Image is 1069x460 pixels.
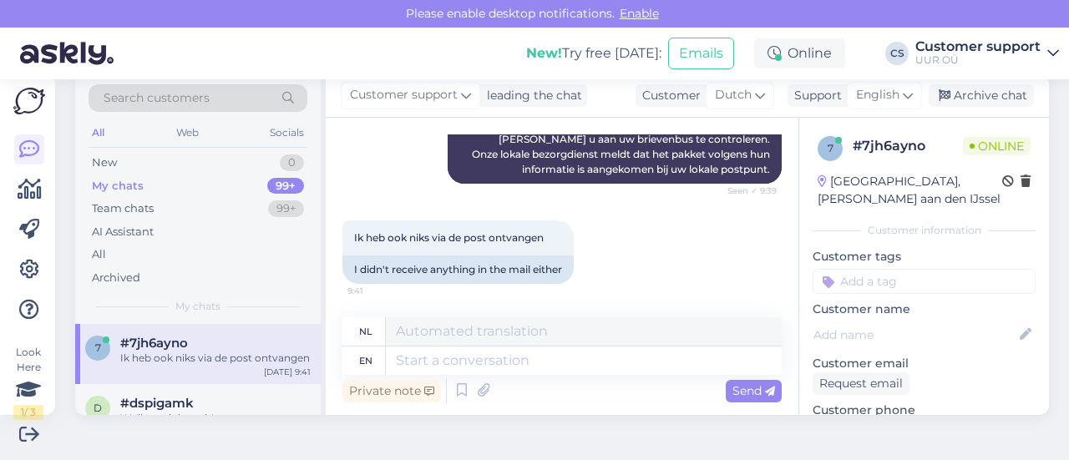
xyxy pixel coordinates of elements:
[120,336,188,351] span: #7jh6ayno
[92,178,144,195] div: My chats
[342,380,441,402] div: Private note
[92,246,106,263] div: All
[526,43,661,63] div: Try free [DATE]:
[788,87,842,104] div: Support
[526,45,562,61] b: New!
[715,86,752,104] span: Dutch
[813,326,1016,344] input: Add name
[92,200,154,217] div: Team chats
[92,154,117,171] div: New
[853,136,963,156] div: # 7jh6ayno
[915,40,1059,67] a: Customer supportUUR OÜ
[359,317,372,346] div: nl
[173,122,202,144] div: Web
[92,270,140,286] div: Archived
[342,255,574,284] div: I didn't receive anything in the mail either
[104,89,210,107] span: Search customers
[13,345,43,420] div: Look Here
[120,396,194,411] span: #dspigamk
[813,402,1036,419] p: Customer phone
[267,178,304,195] div: 99+
[813,372,909,395] div: Request email
[818,173,1002,208] div: [GEOGRAPHIC_DATA], [PERSON_NAME] aan den IJssel
[120,411,311,426] div: We'll get right to it!
[480,87,582,104] div: leading the chat
[347,285,410,297] span: 9:41
[89,122,108,144] div: All
[354,231,544,244] span: Ik heb ook niks via de post ontvangen
[813,269,1036,294] input: Add a tag
[668,38,734,69] button: Emails
[636,87,701,104] div: Customer
[754,38,845,68] div: Online
[615,6,664,21] span: Enable
[13,88,45,114] img: Askly Logo
[280,154,304,171] div: 0
[813,248,1036,265] p: Customer tags
[359,346,372,375] div: en
[813,301,1036,318] p: Customer name
[856,86,899,104] span: English
[963,137,1031,155] span: Online
[120,351,311,366] div: Ik heb ook niks via de post ontvangen
[448,110,782,184] div: Soms komen meldingen ook via fysieke post binnen. We [PERSON_NAME] u aan uw brievenbus te control...
[92,224,154,240] div: AI Assistant
[915,40,1041,53] div: Customer support
[929,84,1034,107] div: Archive chat
[915,53,1041,67] div: UUR OÜ
[175,299,220,314] span: My chats
[95,341,101,354] span: 7
[828,142,833,154] span: 7
[268,200,304,217] div: 99+
[264,366,311,378] div: [DATE] 9:41
[813,355,1036,372] p: Customer email
[350,86,458,104] span: Customer support
[94,402,102,414] span: d
[714,185,777,197] span: Seen ✓ 9:39
[885,42,909,65] div: CS
[813,223,1036,238] div: Customer information
[266,122,307,144] div: Socials
[732,383,775,398] span: Send
[13,405,43,420] div: 1 / 3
